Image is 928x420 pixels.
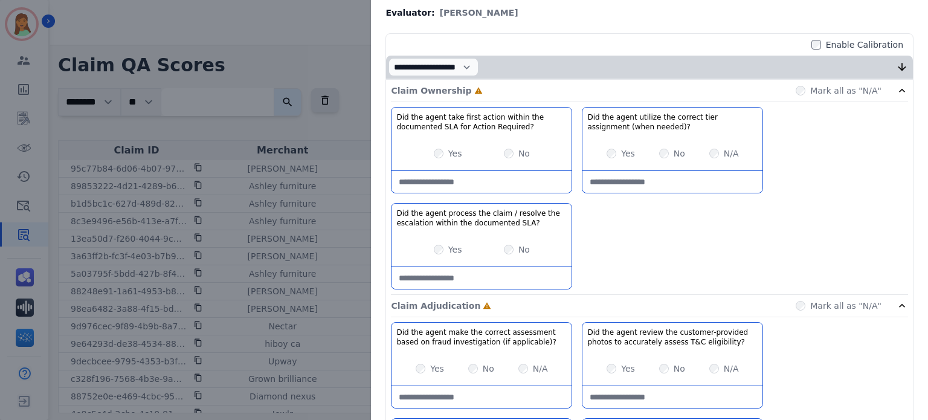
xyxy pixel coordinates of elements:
span: [PERSON_NAME] [440,7,518,19]
label: N/A [724,147,739,160]
h3: Did the agent review the customer-provided photos to accurately assess T&C eligibility? [587,328,758,347]
h3: Did the agent process the claim / resolve the escalation within the documented SLA? [396,208,567,228]
p: Claim Ownership [391,85,471,97]
label: No [518,147,530,160]
label: Mark all as "N/A" [810,300,881,312]
label: No [518,244,530,256]
label: Yes [621,363,635,375]
h3: Did the agent make the correct assessment based on fraud investigation (if applicable)? [396,328,567,347]
label: Yes [430,363,444,375]
label: Yes [621,147,635,160]
h3: Did the agent utilize the correct tier assignment (when needed)? [587,112,758,132]
label: No [674,147,685,160]
label: Mark all as "N/A" [810,85,881,97]
label: N/A [724,363,739,375]
div: Evaluator: [385,7,913,19]
label: Yes [448,244,462,256]
label: No [674,363,685,375]
p: Claim Adjudication [391,300,480,312]
h3: Did the agent take first action within the documented SLA for Action Required? [396,112,567,132]
label: N/A [533,363,548,375]
label: Yes [448,147,462,160]
label: Enable Calibration [826,39,903,51]
label: No [483,363,494,375]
